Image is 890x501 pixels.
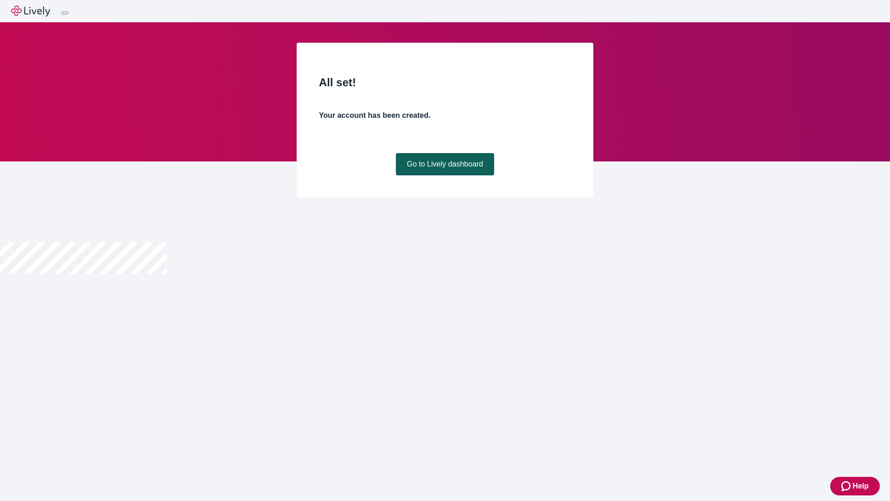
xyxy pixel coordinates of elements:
h4: Your account has been created. [319,110,571,121]
button: Log out [61,12,69,14]
h2: All set! [319,74,571,91]
button: Zendesk support iconHelp [830,477,880,495]
img: Lively [11,6,50,17]
a: Go to Lively dashboard [396,153,495,175]
span: Help [852,481,869,492]
svg: Zendesk support icon [841,481,852,492]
